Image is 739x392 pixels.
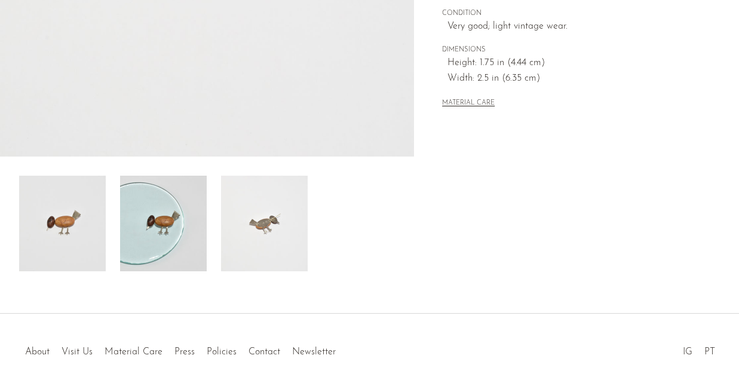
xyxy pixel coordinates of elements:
button: MATERIAL CARE [442,99,495,108]
a: Visit Us [62,347,93,357]
span: Width: 2.5 in (6.35 cm) [447,71,711,87]
img: Wooden Bird Brooch [19,176,106,271]
a: Contact [249,347,280,357]
a: Material Care [105,347,162,357]
a: PT [704,347,715,357]
span: Height: 1.75 in (4.44 cm) [447,56,711,71]
span: CONDITION [442,8,711,19]
a: IG [683,347,692,357]
ul: Quick links [19,338,342,360]
span: DIMENSIONS [442,45,711,56]
a: About [25,347,50,357]
img: Wooden Bird Brooch [221,176,308,271]
a: Press [174,347,195,357]
img: Wooden Bird Brooch [120,176,207,271]
span: Very good; light vintage wear. [447,19,711,35]
a: Policies [207,347,237,357]
ul: Social Medias [677,338,721,360]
